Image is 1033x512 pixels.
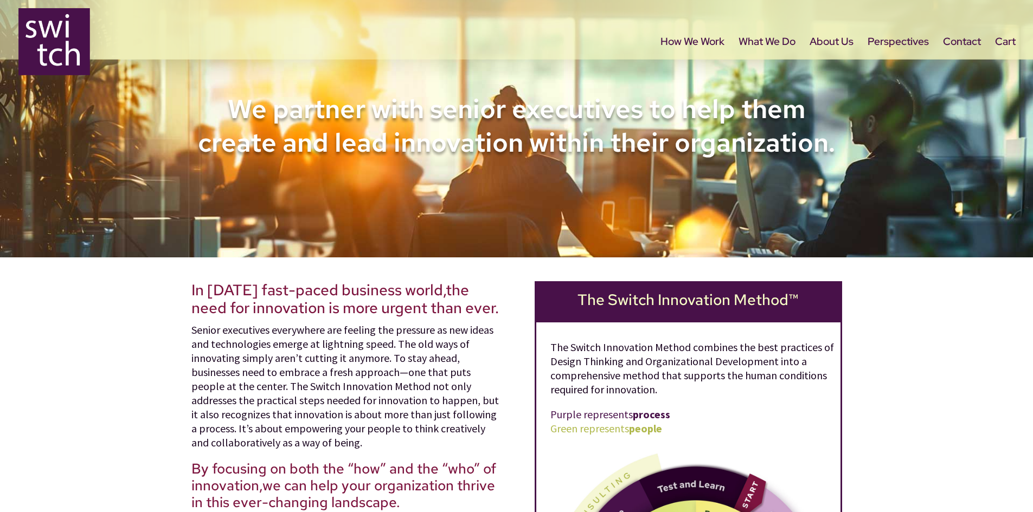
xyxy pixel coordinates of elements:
span: Purple represents [550,407,670,421]
span: In [DATE] fast-paced business world, [191,280,446,300]
strong: people [629,422,662,435]
a: Perspectives [868,38,929,83]
strong: process [633,407,670,421]
p: The Switch Innovation Method combines the best practices of Design Thinking and Organizational De... [550,340,835,407]
a: Cart [995,38,1016,83]
h1: We partner with senior executives to help them create and lead innovation within their organization. [191,92,842,165]
a: What We Do [739,38,795,83]
span: the need for innovation is more urgent than ever. [191,280,499,319]
a: How We Work [660,38,724,83]
h2: The Switch Innovation Method™ [544,291,833,315]
p: Senior executives everywhere are feeling the pressure as new ideas and technologies emerge at lig... [191,323,499,461]
span: we can help your organization thrive in this ever-changing landscape. [191,476,495,511]
span: By focusing on both the “how” and the “who” of innovation, [191,459,496,495]
span: Green represents [550,422,662,435]
a: About Us [810,38,854,83]
a: Contact [943,38,981,83]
